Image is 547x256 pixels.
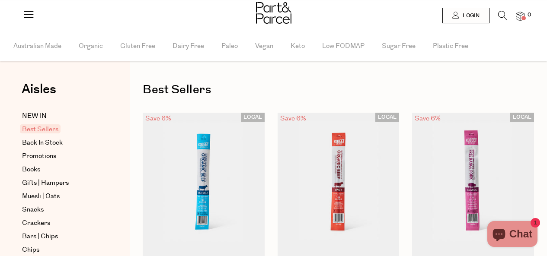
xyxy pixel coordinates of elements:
[22,245,39,255] span: Chips
[256,2,291,24] img: Part&Parcel
[442,8,489,23] a: Login
[22,191,101,202] a: Muesli | Oats
[22,205,101,215] a: Snacks
[173,31,204,61] span: Dairy Free
[412,113,534,256] img: Organic Pork Stick
[291,31,305,61] span: Keto
[255,31,273,61] span: Vegan
[22,111,47,121] span: NEW IN
[22,191,60,202] span: Muesli | Oats
[22,151,101,161] a: Promotions
[278,113,400,256] img: Organic Beef Stick
[143,80,534,100] h1: Best Sellers
[510,113,534,122] span: LOCAL
[461,12,480,19] span: Login
[22,111,101,121] a: NEW IN
[22,231,58,242] span: Bars | Chips
[120,31,155,61] span: Gluten Free
[22,205,44,215] span: Snacks
[241,113,265,122] span: LOCAL
[22,178,101,188] a: Gifts | Hampers
[22,83,56,104] a: Aisles
[22,124,101,135] a: Best Sellers
[22,138,63,148] span: Back In Stock
[412,113,443,124] div: Save 6%
[13,31,61,61] span: Australian Made
[22,218,50,228] span: Crackers
[516,12,525,21] a: 0
[382,31,416,61] span: Sugar Free
[22,218,101,228] a: Crackers
[22,151,56,161] span: Promotions
[20,124,61,133] span: Best Sellers
[22,164,101,175] a: Books
[278,113,309,124] div: Save 6%
[433,31,468,61] span: Plastic Free
[22,178,69,188] span: Gifts | Hampers
[22,231,101,242] a: Bars | Chips
[22,80,56,99] span: Aisles
[143,113,174,124] div: Save 6%
[375,113,399,122] span: LOCAL
[485,221,540,249] inbox-online-store-chat: Shopify online store chat
[322,31,365,61] span: Low FODMAP
[22,138,101,148] a: Back In Stock
[22,245,101,255] a: Chips
[79,31,103,61] span: Organic
[22,164,40,175] span: Books
[221,31,238,61] span: Paleo
[143,113,265,256] img: Organic Beef Stick
[525,11,533,19] span: 0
